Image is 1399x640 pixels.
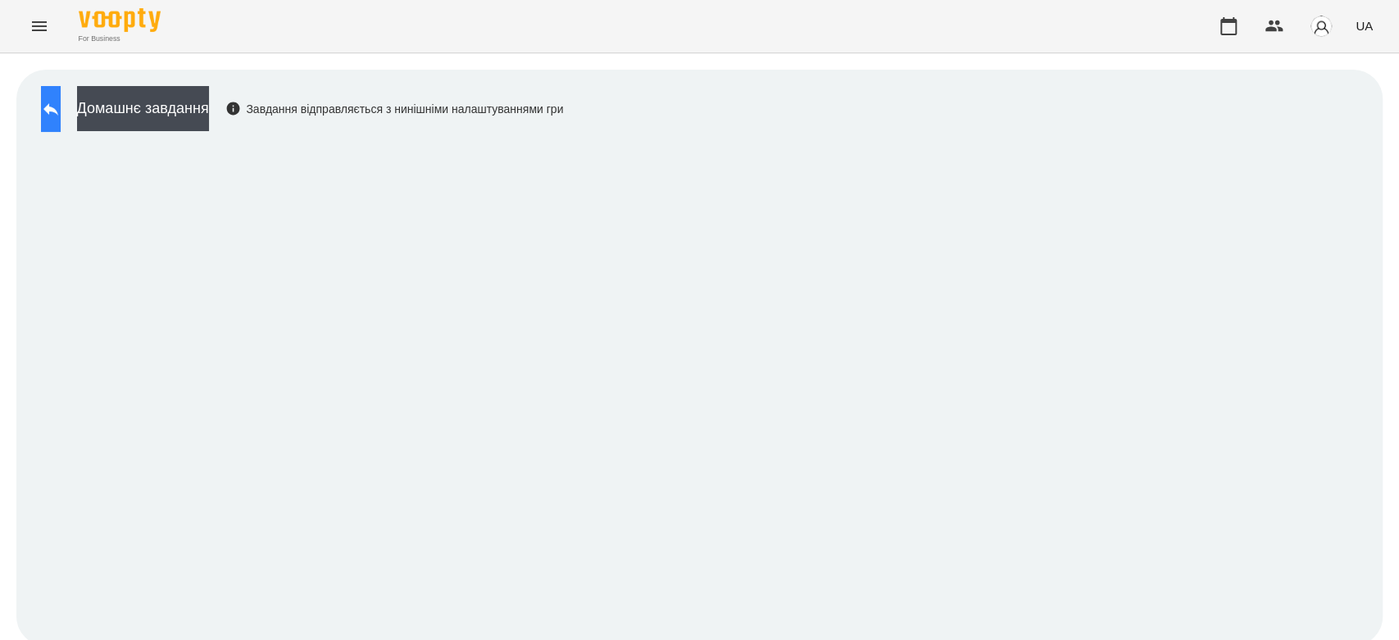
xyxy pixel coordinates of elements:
button: Menu [20,7,59,46]
button: Домашнє завдання [77,86,209,131]
img: avatar_s.png [1310,15,1333,38]
button: UA [1349,11,1379,41]
span: For Business [79,34,161,44]
span: UA [1356,17,1373,34]
div: Завдання відправляється з нинішніми налаштуваннями гри [225,101,564,117]
img: Voopty Logo [79,8,161,32]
